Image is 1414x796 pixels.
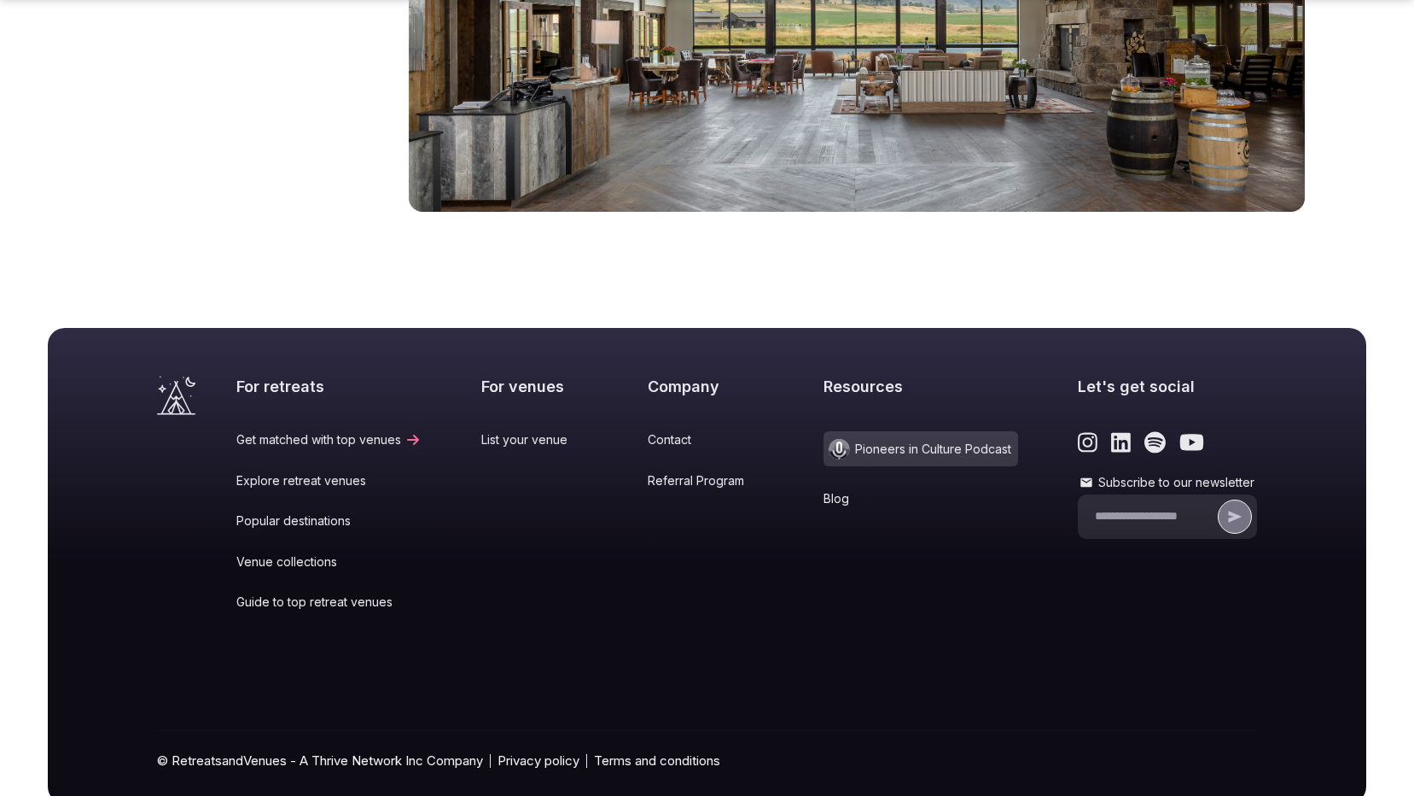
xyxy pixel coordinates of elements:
a: Link to the retreats and venues Youtube page [1179,431,1204,454]
a: Pioneers in Culture Podcast [823,431,1018,466]
h2: For venues [481,376,588,397]
a: Explore retreat venues [236,472,422,489]
a: Visit the homepage [157,376,195,415]
a: Link to the retreats and venues Spotify page [1144,431,1166,454]
h2: Company [648,376,765,397]
label: Subscribe to our newsletter [1078,474,1257,491]
a: Blog [823,490,1018,507]
a: Venue collections [236,553,422,571]
a: Link to the retreats and venues LinkedIn page [1111,431,1131,454]
a: List your venue [481,431,588,448]
h2: Resources [823,376,1018,397]
a: Referral Program [648,472,765,489]
h2: Let's get social [1078,376,1257,397]
a: Contact [648,431,765,448]
a: Get matched with top venues [236,431,422,448]
a: Popular destinations [236,512,422,530]
a: Terms and conditions [594,752,720,770]
a: Link to the retreats and venues Instagram page [1078,431,1097,454]
a: Privacy policy [498,752,579,770]
a: Guide to top retreat venues [236,594,422,611]
h2: For retreats [236,376,422,397]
